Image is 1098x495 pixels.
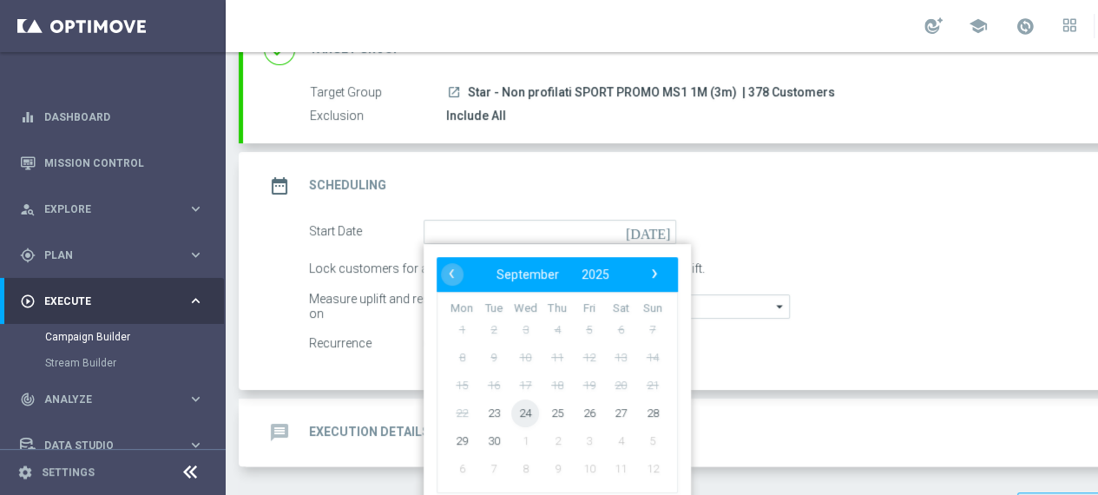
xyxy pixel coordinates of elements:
span: Analyze [44,394,187,405]
a: Settings [42,467,95,478]
button: person_search Explore keyboard_arrow_right [19,202,205,216]
span: ‹ [440,262,463,285]
div: Campaign Builder [45,324,224,350]
span: 5 [639,426,667,454]
th: weekday [446,301,478,316]
label: Target Group [310,85,446,101]
span: 19 [575,371,603,399]
span: 28 [639,399,667,426]
span: 3 [575,426,603,454]
span: 7 [480,454,508,482]
div: Recurrence [309,332,424,356]
span: Star - Non profilati SPORT PROMO MS1 1M (3m) [468,85,737,101]
span: 25 [543,399,571,426]
th: weekday [636,301,668,316]
span: | 378 Customers [742,85,835,101]
span: 13 [607,343,634,371]
span: Explore [44,204,187,214]
span: 2 [480,315,508,343]
div: Measure uplift and response based on [309,294,512,319]
span: 14 [639,343,667,371]
span: 29 [448,426,476,454]
i: gps_fixed [20,247,36,263]
a: Dashboard [44,94,204,140]
th: weekday [510,301,542,316]
span: 20 [607,371,634,399]
span: 30 [480,426,508,454]
span: 10 [575,454,603,482]
span: 26 [575,399,603,426]
i: track_changes [20,392,36,407]
button: Mission Control [19,156,205,170]
i: keyboard_arrow_right [187,293,204,309]
i: equalizer [20,109,36,125]
span: 12 [575,343,603,371]
th: weekday [573,301,605,316]
span: 1 [511,426,539,454]
div: Dashboard [20,94,204,140]
span: 11 [607,454,634,482]
div: Stream Builder [45,350,224,376]
div: play_circle_outline Execute keyboard_arrow_right [19,294,205,308]
th: weekday [478,301,510,316]
span: 2 [543,426,571,454]
th: weekday [542,301,574,316]
i: [DATE] [626,220,677,239]
i: settings [17,465,33,480]
span: 23 [480,399,508,426]
bs-datepicker-navigation-view: ​ ​ ​ [441,263,665,286]
span: 9 [480,343,508,371]
span: 10 [511,343,539,371]
h2: Execution Details [309,424,430,440]
i: date_range [264,170,295,201]
div: Start Date [309,220,424,244]
span: 4 [607,426,634,454]
th: weekday [605,301,637,316]
span: 7 [639,315,667,343]
span: 6 [607,315,634,343]
div: Data Studio [20,438,187,453]
span: September [496,267,559,281]
div: Analyze [20,392,187,407]
i: arrow_drop_down [772,295,789,318]
span: 2025 [582,267,609,281]
div: Mission Control [20,140,204,186]
span: 11 [543,343,571,371]
span: Execute [44,296,187,307]
i: keyboard_arrow_right [187,201,204,217]
span: 17 [511,371,539,399]
span: 21 [639,371,667,399]
span: 22 [448,399,476,426]
i: message [264,417,295,448]
button: track_changes Analyze keyboard_arrow_right [19,393,205,406]
i: person_search [20,201,36,217]
button: 2025 [570,263,621,286]
i: launch [447,85,461,99]
button: › [642,263,665,286]
div: Execute [20,294,187,309]
span: 16 [480,371,508,399]
i: play_circle_outline [20,294,36,309]
i: keyboard_arrow_right [187,391,204,407]
span: school [969,16,988,36]
span: 3 [511,315,539,343]
span: 8 [511,454,539,482]
span: 18 [543,371,571,399]
button: equalizer Dashboard [19,110,205,124]
span: Plan [44,250,187,261]
button: gps_fixed Plan keyboard_arrow_right [19,248,205,262]
button: Data Studio keyboard_arrow_right [19,439,205,452]
span: 12 [639,454,667,482]
span: 9 [543,454,571,482]
i: keyboard_arrow_right [187,437,204,453]
label: Exclusion [310,109,446,124]
span: 27 [607,399,634,426]
span: 6 [448,454,476,482]
button: ‹ [441,263,464,286]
